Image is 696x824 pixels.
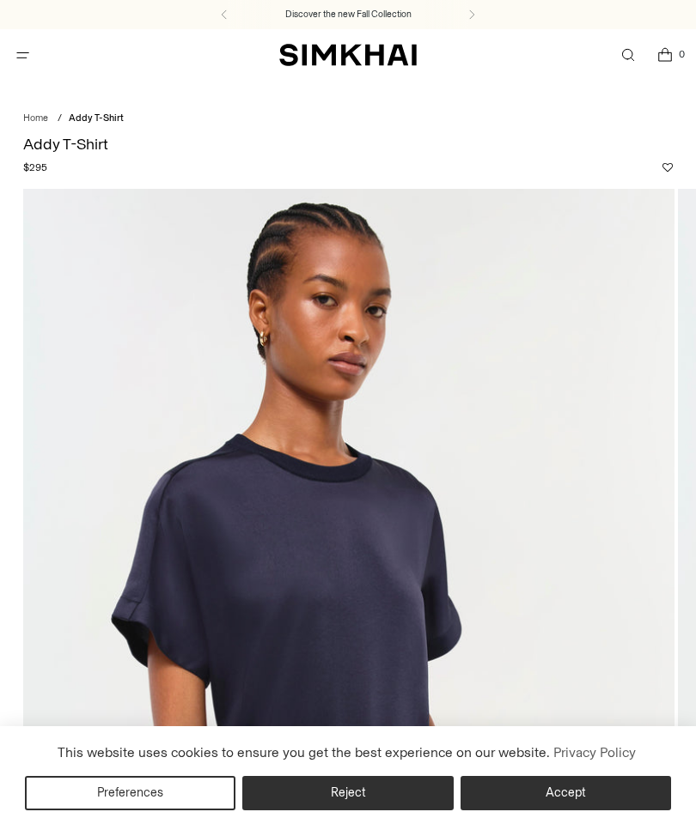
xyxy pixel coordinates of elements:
[550,740,638,766] a: Privacy Policy (opens in a new tab)
[23,112,674,126] nav: breadcrumbs
[58,744,550,760] span: This website uses cookies to ensure you get the best experience on our website.
[610,38,645,73] a: Open search modal
[25,776,235,810] button: Preferences
[279,43,417,68] a: SIMKHAI
[647,38,682,73] a: Open cart modal
[58,112,62,126] div: /
[23,112,48,124] a: Home
[69,112,124,124] span: Addy T-Shirt
[662,162,673,173] button: Add to Wishlist
[461,776,671,810] button: Accept
[23,160,47,175] span: $295
[242,776,453,810] button: Reject
[23,136,674,152] h1: Addy T-Shirt
[285,8,412,21] a: Discover the new Fall Collection
[674,46,689,62] span: 0
[5,38,40,73] button: Open menu modal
